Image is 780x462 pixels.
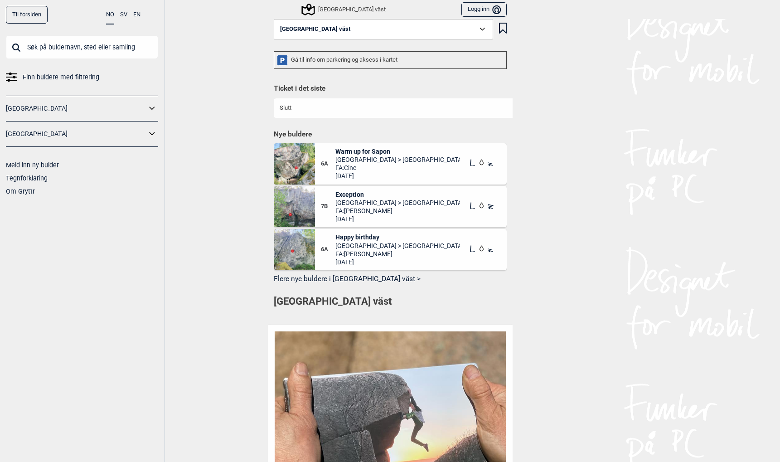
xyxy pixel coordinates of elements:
[120,6,127,24] button: SV
[133,6,140,24] button: EN
[280,104,350,112] div: Slutt
[335,172,460,180] span: [DATE]
[303,4,386,15] div: [GEOGRAPHIC_DATA] väst
[274,84,507,94] h1: Ticket i det siste
[335,147,460,156] span: Warm up for Sapon
[6,188,35,195] a: Om Gryttr
[335,199,460,207] span: [GEOGRAPHIC_DATA] > [GEOGRAPHIC_DATA]
[23,71,99,84] span: Finn buldere med filtrering
[6,35,158,59] input: Søk på buldernavn, sted eller samling
[106,6,114,24] button: NO
[335,207,460,215] span: FA: [PERSON_NAME]
[274,51,507,69] div: Gå til info om parkering og aksess i kartet
[274,143,315,185] img: Warm up for Sapon
[6,6,48,24] a: Til forsiden
[274,19,493,40] button: [GEOGRAPHIC_DATA] väst
[6,127,146,141] a: [GEOGRAPHIC_DATA]
[6,175,48,182] a: Tegnforklaring
[274,229,315,270] img: Happy birthday
[461,2,506,17] button: Logg inn
[335,233,460,241] span: Happy birthday
[321,160,336,168] span: 6A
[280,26,350,33] span: [GEOGRAPHIC_DATA] väst
[321,246,336,253] span: 6A
[335,258,460,266] span: [DATE]
[274,229,507,270] div: Happy birthday6AHappy birthday[GEOGRAPHIC_DATA] > [GEOGRAPHIC_DATA]FA:[PERSON_NAME][DATE]
[6,161,59,169] a: Meld inn ny bulder
[335,242,460,250] span: [GEOGRAPHIC_DATA] > [GEOGRAPHIC_DATA]
[274,130,507,139] h1: Nye buldere
[274,143,507,185] div: Warm up for Sapon6AWarm up for Sapon[GEOGRAPHIC_DATA] > [GEOGRAPHIC_DATA]FA:Cine[DATE]
[335,215,460,223] span: [DATE]
[274,295,507,309] h1: [GEOGRAPHIC_DATA] väst
[335,250,460,258] span: FA: [PERSON_NAME]
[335,164,460,172] span: FA: Cine
[335,190,460,199] span: Exception
[321,203,336,210] span: 7B
[335,156,460,164] span: [GEOGRAPHIC_DATA] > [GEOGRAPHIC_DATA]
[274,186,315,227] img: Exception
[6,71,158,84] a: Finn buldere med filtrering
[6,102,146,115] a: [GEOGRAPHIC_DATA]
[274,186,507,227] div: Exception7BException[GEOGRAPHIC_DATA] > [GEOGRAPHIC_DATA]FA:[PERSON_NAME][DATE]
[274,272,507,286] button: Flere nye buldere i [GEOGRAPHIC_DATA] väst >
